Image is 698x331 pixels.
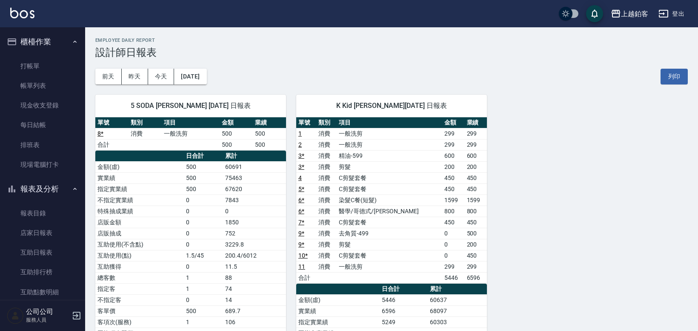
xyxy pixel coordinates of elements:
[586,5,603,22] button: save
[465,206,487,217] td: 800
[337,150,442,161] td: 精油-599
[174,69,206,84] button: [DATE]
[223,305,286,316] td: 689.7
[184,183,223,195] td: 500
[184,195,223,206] td: 0
[316,239,337,250] td: 消費
[3,155,82,174] a: 現場電腦打卡
[253,117,286,128] th: 業績
[148,69,174,84] button: 今天
[122,69,148,84] button: 昨天
[306,102,477,110] span: K Kid [PERSON_NAME][DATE] 日報表
[95,239,184,250] td: 互助使用(不含點)
[337,217,442,228] td: C剪髮套餐
[3,31,82,53] button: 櫃檯作業
[442,161,464,172] td: 200
[428,294,487,305] td: 60637
[184,228,223,239] td: 0
[3,178,82,200] button: 報表及分析
[223,172,286,183] td: 75463
[95,161,184,172] td: 金額(虛)
[184,161,223,172] td: 500
[184,316,223,328] td: 1
[223,272,286,283] td: 88
[253,128,286,139] td: 500
[337,139,442,150] td: 一般洗剪
[337,228,442,239] td: 去角質-499
[316,150,337,161] td: 消費
[95,272,184,283] td: 總客數
[316,206,337,217] td: 消費
[465,217,487,228] td: 450
[316,261,337,272] td: 消費
[442,239,464,250] td: 0
[223,183,286,195] td: 67620
[223,261,286,272] td: 11.5
[465,239,487,250] td: 200
[7,307,24,324] img: Person
[442,139,464,150] td: 299
[223,250,286,261] td: 200.4/6012
[465,117,487,128] th: 業績
[223,195,286,206] td: 7843
[184,272,223,283] td: 1
[95,117,129,128] th: 單號
[95,69,122,84] button: 前天
[3,203,82,223] a: 報表目錄
[220,117,253,128] th: 金額
[223,217,286,228] td: 1850
[661,69,688,84] button: 列印
[298,174,302,181] a: 4
[316,250,337,261] td: 消費
[442,128,464,139] td: 299
[184,172,223,183] td: 500
[465,183,487,195] td: 450
[162,117,220,128] th: 項目
[380,294,428,305] td: 5446
[95,228,184,239] td: 店販抽成
[465,139,487,150] td: 299
[184,261,223,272] td: 0
[465,250,487,261] td: 450
[95,172,184,183] td: 實業績
[296,272,317,283] td: 合計
[26,308,69,316] h5: 公司公司
[442,206,464,217] td: 800
[337,161,442,172] td: 剪髮
[95,283,184,294] td: 指定客
[129,117,162,128] th: 類別
[337,117,442,128] th: 項目
[296,117,317,128] th: 單號
[465,172,487,183] td: 450
[95,38,688,43] h2: Employee Daily Report
[95,206,184,217] td: 特殊抽成業績
[337,250,442,261] td: C剪髮套餐
[184,283,223,294] td: 1
[316,128,337,139] td: 消費
[3,243,82,262] a: 互助日報表
[3,96,82,115] a: 現金收支登錄
[95,305,184,316] td: 客單價
[223,161,286,172] td: 60691
[106,102,276,110] span: 5 SODA [PERSON_NAME] [DATE] 日報表
[95,294,184,305] td: 不指定客
[428,316,487,328] td: 60303
[184,217,223,228] td: 0
[95,117,286,151] table: a dense table
[95,217,184,228] td: 店販金額
[95,183,184,195] td: 指定實業績
[298,263,305,270] a: 11
[298,141,302,148] a: 2
[220,128,253,139] td: 500
[655,6,688,22] button: 登出
[129,128,162,139] td: 消費
[95,46,688,58] h3: 設計師日報表
[337,206,442,217] td: 醫學/哥德式/[PERSON_NAME]
[442,183,464,195] td: 450
[296,117,487,284] table: a dense table
[442,261,464,272] td: 299
[316,139,337,150] td: 消費
[3,223,82,243] a: 店家日報表
[337,195,442,206] td: 染髮C餐(短髮)
[95,261,184,272] td: 互助獲得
